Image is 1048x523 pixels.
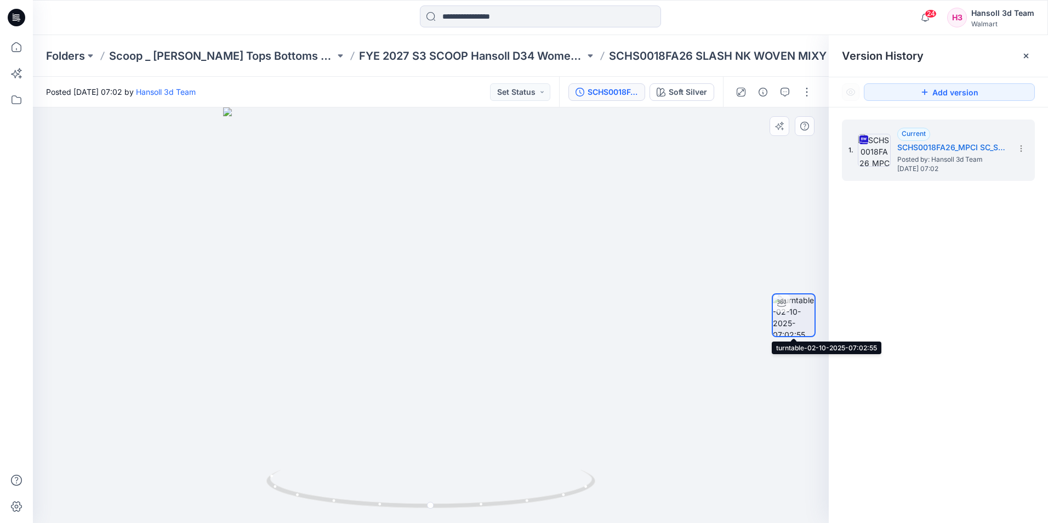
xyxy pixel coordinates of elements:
[109,48,335,64] a: Scoop _ [PERSON_NAME] Tops Bottoms Dresses
[858,134,891,167] img: SCHS0018FA26_MPCI SC_SLASH NK WOVEN MIXY
[359,48,585,64] a: FYE 2027 S3 SCOOP Hansoll D34 Womens Knits
[902,129,926,138] span: Current
[897,154,1007,165] span: Posted by: Hansoll 3d Team
[588,86,638,98] div: SCHS0018FA26_MPCI SC_SLASH NK WOVEN MIXY
[842,83,859,101] button: Show Hidden Versions
[971,20,1034,28] div: Walmart
[947,8,967,27] div: H3
[773,294,815,336] img: turntable-02-10-2025-07:02:55
[897,141,1007,154] h5: SCHS0018FA26_MPCI SC_SLASH NK WOVEN MIXY
[827,48,881,64] button: Legacy Style
[848,145,853,155] span: 1.
[669,86,707,98] div: Soft Silver
[897,165,1007,173] span: [DATE] 07:02
[46,48,85,64] a: Folders
[842,49,924,62] span: Version History
[754,83,772,101] button: Details
[650,83,714,101] button: Soft Silver
[971,7,1034,20] div: Hansoll 3d Team
[46,86,196,98] span: Posted [DATE] 07:02 by
[568,83,645,101] button: SCHS0018FA26_MPCI SC_SLASH NK WOVEN MIXY
[864,83,1035,101] button: Add version
[1022,52,1030,60] button: Close
[609,48,827,64] p: SCHS0018FA26 SLASH NK WOVEN MIXY
[925,9,937,18] span: 24
[136,87,196,96] a: Hansoll 3d Team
